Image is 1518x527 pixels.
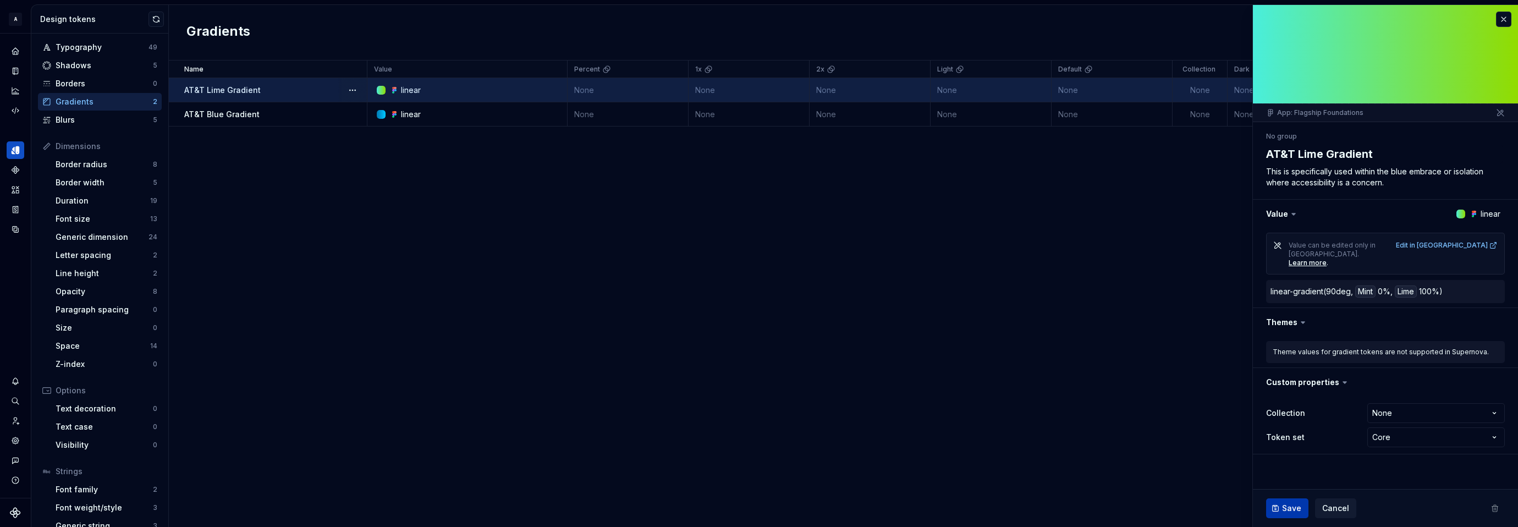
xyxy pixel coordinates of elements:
a: Size0 [51,319,162,337]
a: Border width5 [51,174,162,191]
div: A [9,13,22,26]
a: Duration19 [51,192,162,210]
div: Home [7,42,24,60]
td: None [568,78,689,102]
td: None [810,102,931,127]
div: Paragraph spacing [56,304,153,315]
div: 0 [153,360,157,369]
div: Font size [56,213,150,224]
div: 19 [150,196,157,205]
label: Collection [1266,408,1305,419]
button: Search ⌘K [7,392,24,410]
a: Learn more [1289,259,1327,267]
a: Paragraph spacing0 [51,301,162,319]
div: Text decoration [56,403,153,414]
div: 0 [153,323,157,332]
svg: Supernova Logo [10,507,21,518]
a: Space14 [51,337,162,355]
td: None [931,102,1052,127]
div: 2 [153,485,157,494]
p: Default [1058,65,1082,74]
p: Value [374,65,392,74]
div: Shadows [56,60,153,71]
td: None [1228,78,1349,102]
div: Font family [56,484,153,495]
button: Notifications [7,372,24,390]
td: None [1173,78,1228,102]
div: Settings [7,432,24,449]
td: None [1052,102,1173,127]
div: Code automation [7,102,24,119]
p: Dark [1234,65,1250,74]
div: Borders [56,78,153,89]
a: Font weight/style3 [51,499,162,517]
a: Shadows5 [38,57,162,74]
div: Border radius [56,159,153,170]
div: 5 [153,116,157,124]
div: Size [56,322,153,333]
a: Documentation [7,62,24,80]
a: Opacity8 [51,283,162,300]
p: Percent [574,65,600,74]
a: Letter spacing2 [51,246,162,264]
button: Save [1266,498,1308,518]
span: Save [1282,503,1301,514]
div: 13 [150,215,157,223]
a: Storybook stories [7,201,24,218]
p: 2x [816,65,824,74]
td: None [931,78,1052,102]
div: 5 [153,61,157,70]
div: Dimensions [56,141,157,152]
a: Gradients2 [38,93,162,111]
div: Analytics [7,82,24,100]
td: None [810,78,931,102]
div: Blurs [56,114,153,125]
div: Strings [56,466,157,477]
a: Visibility0 [51,436,162,454]
a: Components [7,161,24,179]
div: 8 [153,160,157,169]
div: Options [56,385,157,396]
a: Assets [7,181,24,199]
a: Design tokens [7,141,24,159]
div: 2 [153,97,157,106]
div: 0 [153,305,157,314]
td: None [1173,102,1228,127]
textarea: This is specifically used within the blue embrace or isolation where accessibility is a concern. [1264,164,1503,190]
div: 2 [153,251,157,260]
a: Borders0 [38,75,162,92]
a: Blurs5 [38,111,162,129]
a: Invite team [7,412,24,430]
div: linear [401,109,421,120]
div: No group [1266,132,1297,141]
p: Collection [1182,65,1215,74]
a: Edit in [GEOGRAPHIC_DATA] [1396,241,1498,250]
div: 8 [153,287,157,296]
span: Theme values for gradient tokens are not supported in Supernova. [1273,348,1489,356]
a: Data sources [7,221,24,238]
td: None [689,102,810,127]
div: Font weight/style [56,502,153,513]
div: linear [401,85,421,96]
button: Cancel [1315,498,1356,518]
td: None [1052,78,1173,102]
a: Z-index0 [51,355,162,373]
a: Text decoration0 [51,400,162,418]
div: Visibility [56,440,153,451]
div: 100%) [1419,286,1443,298]
a: Generic dimension24 [51,228,162,246]
div: Opacity [56,286,153,297]
a: Line height2 [51,265,162,282]
a: Border radius8 [51,156,162,173]
div: Gradients [56,96,153,107]
div: 0 [153,422,157,431]
td: None [568,102,689,127]
div: linear-gradient(90deg, [1270,286,1353,298]
p: AT&T Blue Gradient [184,109,260,120]
div: Lime [1395,286,1417,298]
div: 5 [153,178,157,187]
a: Font family2 [51,481,162,498]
